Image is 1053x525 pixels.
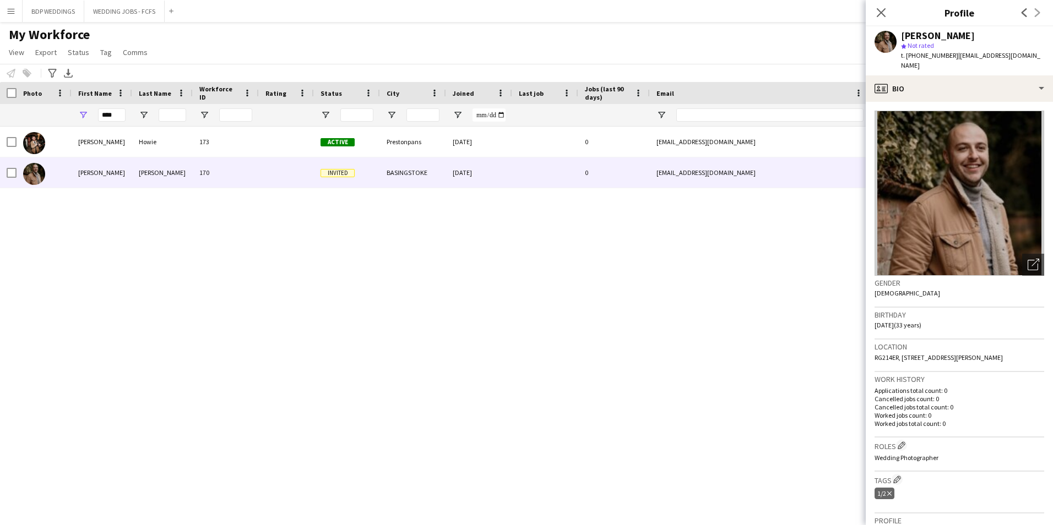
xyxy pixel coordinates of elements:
[321,89,342,97] span: Status
[9,47,24,57] span: View
[656,110,666,120] button: Open Filter Menu
[650,157,870,188] div: [EMAIL_ADDRESS][DOMAIN_NAME]
[866,75,1053,102] div: Bio
[875,353,1003,362] span: RG214ER, [STREET_ADDRESS][PERSON_NAME]
[72,157,132,188] div: [PERSON_NAME]
[875,386,1044,395] p: Applications total count: 0
[23,132,45,154] img: Dean Howie
[23,163,45,185] img: Dean Rossiter
[901,31,975,41] div: [PERSON_NAME]
[219,108,252,122] input: Workforce ID Filter Input
[31,45,61,59] a: Export
[96,45,116,59] a: Tag
[84,1,165,22] button: WEDDING JOBS - FCFS
[139,89,171,97] span: Last Name
[453,89,474,97] span: Joined
[875,278,1044,288] h3: Gender
[321,110,330,120] button: Open Filter Menu
[585,85,630,101] span: Jobs (last 90 days)
[875,321,921,329] span: [DATE] (33 years)
[446,127,512,157] div: [DATE]
[901,51,1040,69] span: | [EMAIL_ADDRESS][DOMAIN_NAME]
[578,157,650,188] div: 0
[321,169,355,177] span: Invited
[132,127,193,157] div: Howie
[676,108,864,122] input: Email Filter Input
[78,89,112,97] span: First Name
[901,51,958,59] span: t. [PHONE_NUMBER]
[387,110,397,120] button: Open Filter Menu
[380,157,446,188] div: BASINGSTOKE
[875,403,1044,411] p: Cancelled jobs total count: 0
[380,127,446,157] div: Prestonpans
[321,138,355,146] span: Active
[875,419,1044,428] p: Worked jobs total count: 0
[875,111,1044,276] img: Crew avatar or photo
[23,1,84,22] button: BDP WEDDINGS
[62,67,75,80] app-action-btn: Export XLSX
[875,411,1044,419] p: Worked jobs count: 0
[453,110,463,120] button: Open Filter Menu
[265,89,286,97] span: Rating
[72,127,132,157] div: [PERSON_NAME]
[875,310,1044,320] h3: Birthday
[63,45,94,59] a: Status
[78,110,88,120] button: Open Filter Menu
[446,157,512,188] div: [DATE]
[46,67,59,80] app-action-btn: Advanced filters
[23,89,42,97] span: Photo
[875,474,1044,485] h3: Tags
[473,108,506,122] input: Joined Filter Input
[193,157,259,188] div: 170
[875,289,940,297] span: [DEMOGRAPHIC_DATA]
[132,157,193,188] div: [PERSON_NAME]
[656,89,674,97] span: Email
[118,45,152,59] a: Comms
[68,47,89,57] span: Status
[123,47,148,57] span: Comms
[199,85,239,101] span: Workforce ID
[100,47,112,57] span: Tag
[199,110,209,120] button: Open Filter Menu
[875,440,1044,451] h3: Roles
[387,89,399,97] span: City
[4,45,29,59] a: View
[98,108,126,122] input: First Name Filter Input
[193,127,259,157] div: 173
[866,6,1053,20] h3: Profile
[578,127,650,157] div: 0
[908,41,934,50] span: Not rated
[875,342,1044,352] h3: Location
[9,26,90,43] span: My Workforce
[139,110,149,120] button: Open Filter Menu
[1022,254,1044,276] div: Open photos pop-in
[875,395,1044,403] p: Cancelled jobs count: 0
[650,127,870,157] div: [EMAIL_ADDRESS][DOMAIN_NAME]
[406,108,439,122] input: City Filter Input
[519,89,544,97] span: Last job
[340,108,373,122] input: Status Filter Input
[875,488,894,499] div: 1/2
[35,47,57,57] span: Export
[159,108,186,122] input: Last Name Filter Input
[875,453,938,462] span: Wedding Photographer
[875,374,1044,384] h3: Work history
